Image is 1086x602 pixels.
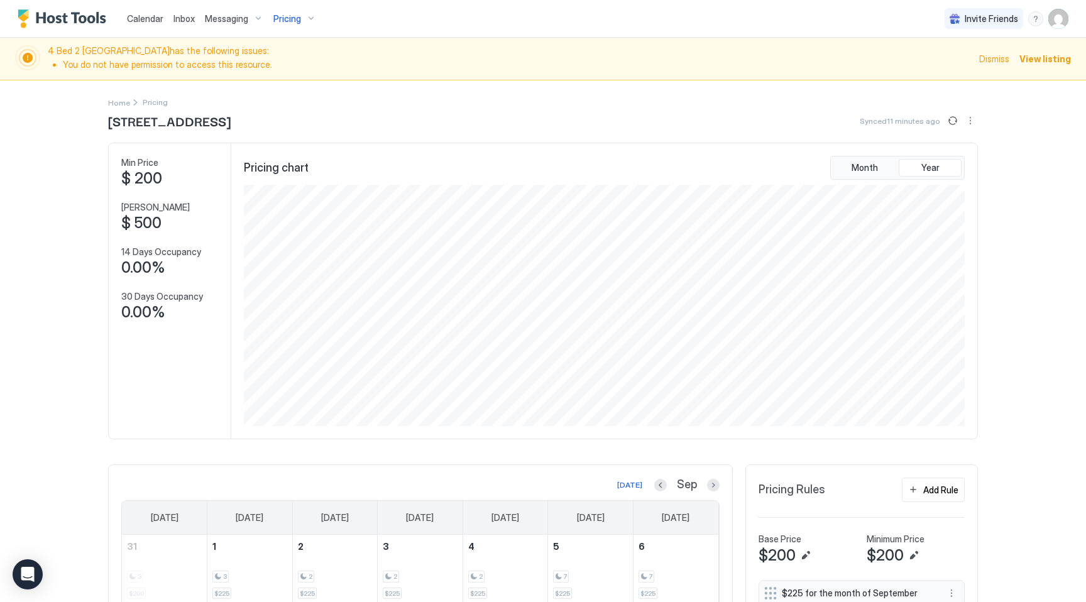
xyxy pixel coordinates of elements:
a: Host Tools Logo [18,9,112,28]
a: Sunday [138,501,191,535]
button: More options [944,586,959,601]
span: [DATE] [236,512,263,523]
span: $225 [640,589,655,598]
span: 3 [383,541,389,552]
a: September 4, 2025 [463,535,548,558]
span: Synced 11 minutes ago [860,116,940,126]
span: Month [852,162,878,173]
span: $225 [385,589,400,598]
div: User profile [1048,9,1068,29]
div: Breadcrumb [108,96,130,109]
button: [DATE] [615,478,644,493]
a: September 6, 2025 [633,535,718,558]
span: Pricing chart [244,161,309,175]
span: $ 500 [121,214,162,233]
a: Tuesday [309,501,361,535]
span: Calendar [127,13,163,24]
span: 2 [309,572,312,581]
span: $225 [470,589,485,598]
a: Calendar [127,12,163,25]
span: $ 200 [121,169,162,188]
span: $225 [555,589,570,598]
span: 30 Days Occupancy [121,291,203,302]
div: [DATE] [617,479,642,491]
span: Min Price [121,157,158,168]
span: 4 [468,541,474,552]
a: Home [108,96,130,109]
span: Base Price [759,534,801,545]
span: $225 for the month of September [782,588,931,599]
span: 7 [649,572,652,581]
div: menu [1028,11,1043,26]
span: 14 Days Occupancy [121,246,201,258]
div: tab-group [830,156,965,180]
span: [STREET_ADDRESS] [108,111,231,130]
a: September 3, 2025 [378,535,463,558]
span: 2 [479,572,483,581]
a: Saturday [649,501,702,535]
a: Monday [223,501,276,535]
span: Inbox [173,13,195,24]
div: Open Intercom Messenger [13,559,43,589]
div: View listing [1019,52,1071,65]
span: $200 [759,546,796,565]
span: Year [921,162,940,173]
span: Breadcrumb [143,97,168,107]
button: More options [963,113,978,128]
a: August 31, 2025 [122,535,207,558]
div: menu [963,113,978,128]
span: Pricing Rules [759,483,825,497]
span: 0.00% [121,303,165,322]
span: Minimum Price [867,534,924,545]
span: 4 Bed 2 [GEOGRAPHIC_DATA] has the following issues: [48,45,972,72]
a: Inbox [173,12,195,25]
div: Add Rule [923,483,958,496]
div: Dismiss [979,52,1009,65]
button: Edit [906,548,921,563]
button: Sync prices [945,113,960,128]
button: Next month [707,479,720,491]
li: You do not have permission to access this resource. [63,59,972,70]
a: Friday [564,501,617,535]
a: Thursday [479,501,532,535]
a: September 2, 2025 [293,535,378,558]
span: $200 [867,546,904,565]
span: Pricing [273,13,301,25]
button: Month [833,159,896,177]
span: 5 [553,541,559,552]
span: 2 [298,541,304,552]
button: Edit [798,548,813,563]
span: 31 [127,541,137,552]
span: 0.00% [121,258,165,277]
div: menu [944,586,959,601]
span: [DATE] [662,512,689,523]
span: 7 [564,572,567,581]
span: [DATE] [406,512,434,523]
span: [DATE] [577,512,605,523]
span: 6 [639,541,645,552]
span: [PERSON_NAME] [121,202,190,213]
span: Messaging [205,13,248,25]
span: [DATE] [491,512,519,523]
span: 2 [393,572,397,581]
span: Invite Friends [965,13,1018,25]
a: September 1, 2025 [207,535,292,558]
span: $225 [300,589,315,598]
a: September 5, 2025 [548,535,633,558]
span: 3 [223,572,227,581]
span: [DATE] [321,512,349,523]
button: Year [899,159,962,177]
span: Home [108,98,130,107]
span: $225 [214,589,229,598]
a: Wednesday [393,501,446,535]
span: [DATE] [151,512,178,523]
button: Add Rule [902,478,965,502]
span: Sep [677,478,697,492]
button: Previous month [654,479,667,491]
span: 1 [212,541,216,552]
